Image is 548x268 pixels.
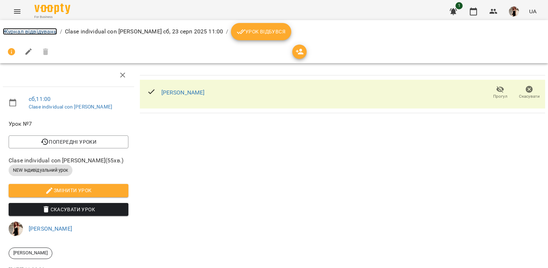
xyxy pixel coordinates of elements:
[60,27,62,36] li: /
[9,156,128,165] span: Clase individual con [PERSON_NAME] ( 55 хв. )
[515,83,544,103] button: Скасувати
[3,23,545,40] nav: breadcrumb
[9,203,128,216] button: Скасувати Урок
[9,184,128,197] button: Змінити урок
[9,167,72,174] span: NEW Індивідуальний урок
[161,89,205,96] a: [PERSON_NAME]
[509,6,519,17] img: 8efb9b68579d10e9b7f1d55de7ff03df.jpg
[9,222,23,236] img: 8efb9b68579d10e9b7f1d55de7ff03df.jpg
[34,15,70,19] span: For Business
[3,28,57,35] a: Журнал відвідувань
[9,248,52,259] div: [PERSON_NAME]
[14,186,123,195] span: Змінити урок
[455,2,463,9] span: 1
[226,27,228,36] li: /
[29,96,51,102] a: сб , 11:00
[493,93,507,100] span: Прогул
[65,27,223,36] p: Clase individual con [PERSON_NAME] сб, 23 серп 2025 11:00
[237,27,285,36] span: Урок відбувся
[9,250,52,256] span: [PERSON_NAME]
[529,8,537,15] span: UA
[9,120,128,128] span: Урок №7
[29,104,112,110] a: Clase individual con [PERSON_NAME]
[14,205,123,214] span: Скасувати Урок
[526,5,539,18] button: UA
[9,3,26,20] button: Menu
[231,23,291,40] button: Урок відбувся
[519,93,540,100] span: Скасувати
[34,4,70,14] img: Voopty Logo
[9,135,128,148] button: Попередні уроки
[486,83,515,103] button: Прогул
[14,138,123,146] span: Попередні уроки
[29,225,72,232] a: [PERSON_NAME]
